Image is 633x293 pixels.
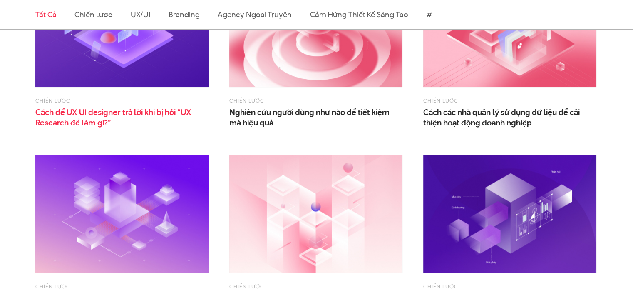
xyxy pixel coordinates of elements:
[423,283,458,290] a: Chiến lược
[229,118,273,128] span: mà hiệu quả
[131,9,151,20] a: UX/UI
[229,97,264,104] a: Chiến lược
[35,97,70,104] a: Chiến lược
[423,107,590,128] a: Cách các nhà quản lý sử dụng dữ liệu để cảithiện hoạt động doanh nghiệp
[229,107,396,128] a: Nghiên cứu người dùng như nào để tiết kiệmmà hiệu quả
[310,9,408,20] a: Cảm hứng thiết kế sáng tạo
[218,9,291,20] a: Agency ngoại truyện
[35,9,56,20] a: Tất cả
[426,9,432,20] a: #
[35,283,70,290] a: Chiến lược
[35,118,111,128] span: Research để làm gì?”
[229,283,264,290] a: Chiến lược
[229,155,402,273] img: Cách phân tích yêu cầu doanh nghiệp và lên kế hoạch cho dự án khi thời gian gấp
[423,97,458,104] a: Chiến lược
[35,107,202,128] span: Cách để UX UI designer trả lời khi bị hỏi “UX
[35,155,209,273] img: Hệ sinh thái số sẽ là cuộc chơi lớn tại Việt Nam trong thời gian tới
[423,107,590,128] span: Cách các nhà quản lý sử dụng dữ liệu để cải
[229,107,396,128] span: Nghiên cứu người dùng như nào để tiết kiệm
[423,155,596,273] img: Project Essentials - Cách tổ chức workshop với client
[169,9,199,20] a: Branding
[74,9,112,20] a: Chiến lược
[35,107,202,128] a: Cách để UX UI designer trả lời khi bị hỏi “UXResearch để làm gì?”
[423,118,532,128] span: thiện hoạt động doanh nghiệp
